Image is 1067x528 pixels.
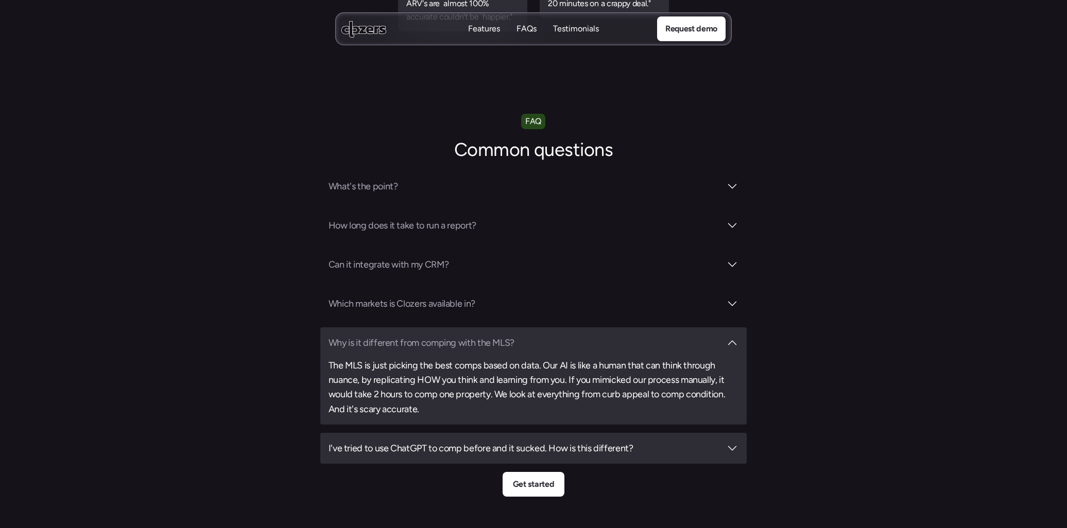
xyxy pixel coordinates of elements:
[513,478,554,491] p: Get started
[503,472,564,497] a: Get started
[468,23,500,34] p: Features
[553,34,599,46] p: Testimonials
[517,34,537,46] p: FAQs
[553,23,599,34] p: Testimonials
[665,22,717,36] p: Request demo
[468,34,500,46] p: Features
[517,23,537,34] p: FAQs
[329,296,721,311] h3: Which markets is Clozers available in?
[517,23,537,35] a: FAQsFAQs
[525,115,541,128] p: FAQ
[329,257,721,272] h3: Can it integrate with my CRM?
[553,23,599,35] a: TestimonialsTestimonials
[329,179,721,193] h3: What's the point?
[468,23,500,35] a: FeaturesFeatures
[657,16,726,41] a: Request demo
[329,218,721,233] h3: How long does it take to run a report?
[329,441,721,455] h3: I've tried to use ChatGPT to comp before and it sucked. How is this different?
[329,336,721,350] h3: Why is it different from comping with the MLS?
[358,137,709,163] h2: Common questions
[329,358,739,416] h3: The MLS is just picking the best comps based on data. Our AI is like a human that can think throu...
